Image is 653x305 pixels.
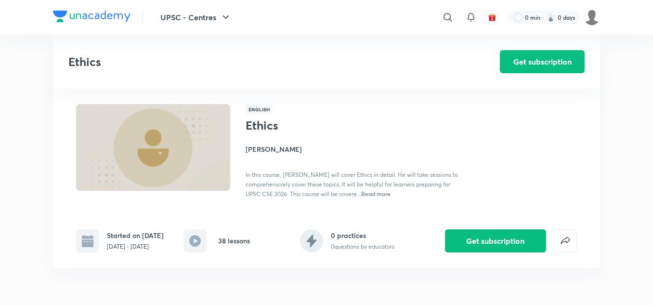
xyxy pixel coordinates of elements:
[107,230,164,240] h6: Started on [DATE]
[75,103,232,192] img: Thumbnail
[246,119,403,133] h1: Ethics
[246,144,461,154] h4: [PERSON_NAME]
[218,236,250,246] h6: 38 lessons
[331,230,394,240] h6: 0 practices
[546,13,556,22] img: streak
[584,9,600,26] img: amit tripathi
[331,242,394,251] p: 0 questions by educators
[155,8,237,27] button: UPSC - Centres
[53,11,131,25] a: Company Logo
[53,11,131,22] img: Company Logo
[445,229,546,252] button: Get subscription
[500,50,585,73] button: Get subscription
[107,242,164,251] p: [DATE] - [DATE]
[361,190,391,198] span: Read more
[488,13,496,22] img: avatar
[484,10,500,25] button: avatar
[554,229,577,252] button: false
[246,171,458,198] span: In this course, [PERSON_NAME] will cover Ethics in detail. He will take sessions to comprehensive...
[68,55,445,69] h3: Ethics
[246,104,273,115] span: English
